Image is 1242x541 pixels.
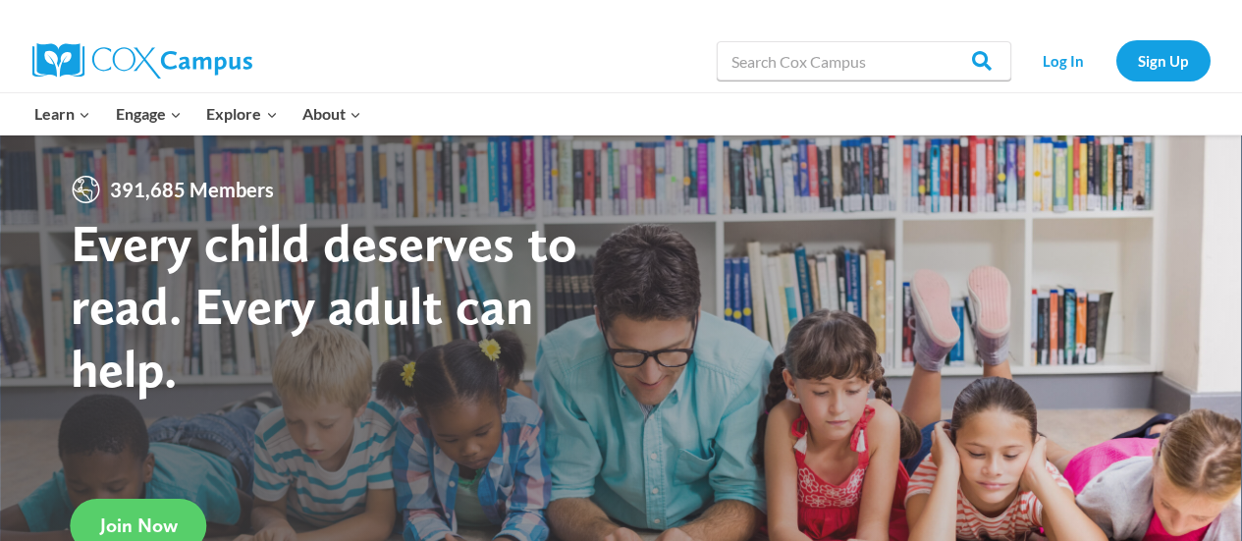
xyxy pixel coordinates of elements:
[1116,40,1211,81] a: Sign Up
[34,101,90,127] span: Learn
[302,101,361,127] span: About
[71,211,577,399] strong: Every child deserves to read. Every adult can help.
[100,514,178,537] span: Join Now
[206,101,277,127] span: Explore
[23,93,374,135] nav: Primary Navigation
[717,41,1011,81] input: Search Cox Campus
[116,101,182,127] span: Engage
[1021,40,1211,81] nav: Secondary Navigation
[102,174,282,205] span: 391,685 Members
[1021,40,1107,81] a: Log In
[32,43,252,79] img: Cox Campus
